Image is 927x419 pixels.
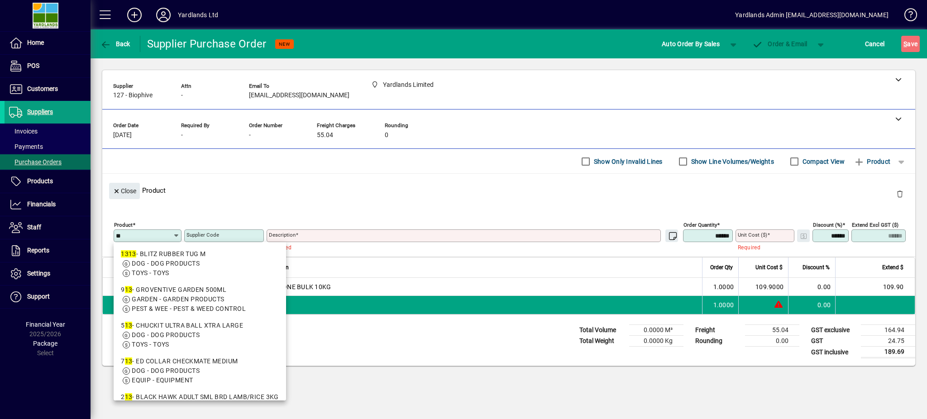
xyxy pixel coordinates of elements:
span: EQUIP - EQUIPMENT [132,376,193,384]
mat-label: Extend excl GST ($) [852,222,898,228]
button: Close [109,183,140,199]
span: Financial Year [26,321,65,328]
div: 9 - GROVENTIVE GARDEN 500ML [121,285,279,295]
div: Yardlands Ltd [178,8,218,22]
mat-option: 913 - GROVENTIVE GARDEN 500ML [114,281,286,317]
span: Order Qty [710,262,733,272]
td: 0.00 [788,296,835,314]
span: Order & Email [752,40,808,48]
label: Show Line Volumes/Weights [689,157,774,166]
td: 0.0000 Kg [629,336,683,347]
span: 127 - Biophive [113,92,153,99]
span: 0 [385,132,388,139]
button: Auto Order By Sales [657,36,724,52]
div: 5 - CHUCKIT ULTRA BALL XTRA LARGE [121,321,279,330]
label: Show Only Invalid Lines [592,157,663,166]
mat-label: Description [269,232,296,238]
mat-label: Unit Cost ($) [738,232,767,238]
span: DOG - DOG PRODUCTS [132,260,200,267]
a: Financials [5,193,91,216]
span: GOAT BONE BULK 10KG [260,282,331,291]
mat-label: Supplier Code [186,232,219,238]
button: Save [901,36,920,52]
span: Customers [27,85,58,92]
span: TOYS - TOYS [132,269,169,276]
span: Purchase Orders [9,158,62,166]
div: Product [102,174,915,207]
button: Delete [889,183,911,205]
span: Staff [27,224,41,231]
span: Products [27,177,53,185]
span: Extend $ [882,262,903,272]
td: 189.69 [861,347,915,358]
span: Unit Cost $ [755,262,783,272]
label: Compact View [801,157,845,166]
div: 7 - ED COLLAR CHECKMATE MEDIUM [121,357,279,366]
td: 55.04 [745,325,799,336]
div: - BLITZ RUBBER TUG M [121,249,279,259]
td: 164.94 [861,325,915,336]
mat-option: 513 - CHUCKIT ULTRA BALL XTRA LARGE [114,317,286,353]
div: 2 - BLACK HAWK ADULT SML BRD LAMB/RICE 3KG [121,392,279,402]
em: 13 [125,393,133,400]
span: ave [903,37,917,51]
span: [EMAIL_ADDRESS][DOMAIN_NAME] [249,92,349,99]
td: 109.9000 [738,278,788,296]
td: GST exclusive [807,325,861,336]
td: Freight [691,325,745,336]
a: Products [5,170,91,193]
span: TOYS - TOYS [132,341,169,348]
mat-option: 1313 - BLITZ RUBBER TUG M [114,246,286,281]
span: NEW [279,41,290,47]
a: Invoices [5,124,91,139]
a: Support [5,286,91,308]
mat-label: Product [114,222,133,228]
td: 109.90 [835,278,915,296]
span: Cancel [865,37,885,51]
a: Knowledge Base [898,2,916,31]
a: POS [5,55,91,77]
a: Purchase Orders [5,154,91,170]
mat-label: Discount (%) [813,222,842,228]
span: Settings [27,270,50,277]
td: 1.0000 [702,296,738,314]
a: Staff [5,216,91,239]
span: Support [27,293,50,300]
button: Cancel [863,36,887,52]
mat-label: Order Quantity [683,222,717,228]
em: 13 [125,357,133,365]
span: S [903,40,907,48]
span: POS [27,62,39,69]
span: Auto Order By Sales [662,37,720,51]
em: 13 [129,250,136,257]
span: Package [33,340,57,347]
span: 55.04 [317,132,333,139]
span: DOG - DOG PRODUCTS [132,367,200,374]
app-page-header-button: Back [91,36,140,52]
span: Payments [9,143,43,150]
span: PEST & WEE - PEST & WEED CONTROL [132,305,246,312]
button: Add [120,7,149,23]
mat-option: 713 - ED COLLAR CHECKMATE MEDIUM [114,353,286,389]
app-page-header-button: Delete [889,190,911,198]
td: GST [807,336,861,347]
td: GST inclusive [807,347,861,358]
span: - [181,92,183,99]
mat-error: Required [269,242,673,252]
div: Supplier Purchase Order [147,37,267,51]
em: 13 [125,286,133,293]
td: Rounding [691,336,745,347]
td: 0.00 [745,336,799,347]
a: Reports [5,239,91,262]
a: Payments [5,139,91,154]
span: DOG - DOG PRODUCTS [132,331,200,338]
td: 24.75 [861,336,915,347]
button: Order & Email [748,36,812,52]
button: Profile [149,7,178,23]
span: Suppliers [27,108,53,115]
span: Home [27,39,44,46]
span: Back [100,40,130,48]
em: 13 [121,250,129,257]
td: Total Weight [575,336,629,347]
span: Financials [27,200,56,208]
